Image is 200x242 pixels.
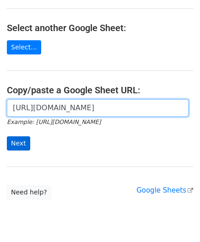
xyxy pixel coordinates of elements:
h4: Copy/paste a Google Sheet URL: [7,85,193,96]
a: Google Sheets [136,186,193,194]
a: Need help? [7,185,51,199]
input: Next [7,136,30,151]
h4: Select another Google Sheet: [7,22,193,33]
a: Select... [7,40,41,54]
small: Example: [URL][DOMAIN_NAME] [7,118,101,125]
input: Paste your Google Sheet URL here [7,99,189,117]
iframe: Chat Widget [154,198,200,242]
